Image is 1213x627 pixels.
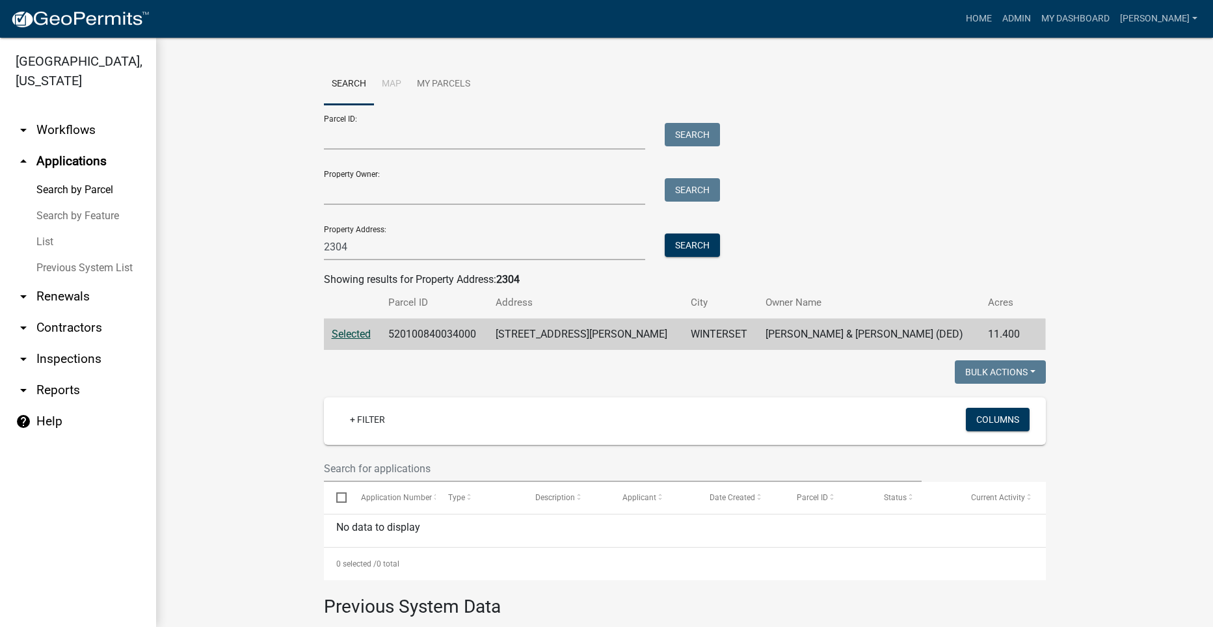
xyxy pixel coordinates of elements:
[436,482,523,513] datatable-header-cell: Type
[380,319,488,351] td: 520100840034000
[697,482,784,513] datatable-header-cell: Date Created
[683,319,758,351] td: WINTERSET
[959,482,1046,513] datatable-header-cell: Current Activity
[16,382,31,398] i: arrow_drop_down
[665,178,720,202] button: Search
[16,320,31,336] i: arrow_drop_down
[797,493,828,502] span: Parcel ID
[683,287,758,318] th: City
[784,482,872,513] datatable-header-cell: Parcel ID
[971,493,1025,502] span: Current Activity
[758,319,980,351] td: [PERSON_NAME] & [PERSON_NAME] (DED)
[332,328,371,340] a: Selected
[488,319,683,351] td: [STREET_ADDRESS][PERSON_NAME]
[665,233,720,257] button: Search
[380,287,488,318] th: Parcel ID
[961,7,997,31] a: Home
[16,289,31,304] i: arrow_drop_down
[324,272,1046,287] div: Showing results for Property Address:
[710,493,755,502] span: Date Created
[16,122,31,138] i: arrow_drop_down
[324,455,922,482] input: Search for applications
[16,153,31,169] i: arrow_drop_up
[324,514,1046,547] div: No data to display
[980,287,1030,318] th: Acres
[610,482,697,513] datatable-header-cell: Applicant
[409,64,478,105] a: My Parcels
[16,414,31,429] i: help
[324,548,1046,580] div: 0 total
[622,493,656,502] span: Applicant
[324,482,349,513] datatable-header-cell: Select
[361,493,432,502] span: Application Number
[997,7,1036,31] a: Admin
[496,273,520,286] strong: 2304
[16,351,31,367] i: arrow_drop_down
[324,580,1046,620] h3: Previous System Data
[488,287,683,318] th: Address
[349,482,436,513] datatable-header-cell: Application Number
[980,319,1030,351] td: 11.400
[955,360,1046,384] button: Bulk Actions
[1115,7,1203,31] a: [PERSON_NAME]
[758,287,980,318] th: Owner Name
[966,408,1030,431] button: Columns
[336,559,377,568] span: 0 selected /
[448,493,465,502] span: Type
[884,493,907,502] span: Status
[340,408,395,431] a: + Filter
[535,493,575,502] span: Description
[872,482,959,513] datatable-header-cell: Status
[665,123,720,146] button: Search
[324,64,374,105] a: Search
[523,482,610,513] datatable-header-cell: Description
[1036,7,1115,31] a: My Dashboard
